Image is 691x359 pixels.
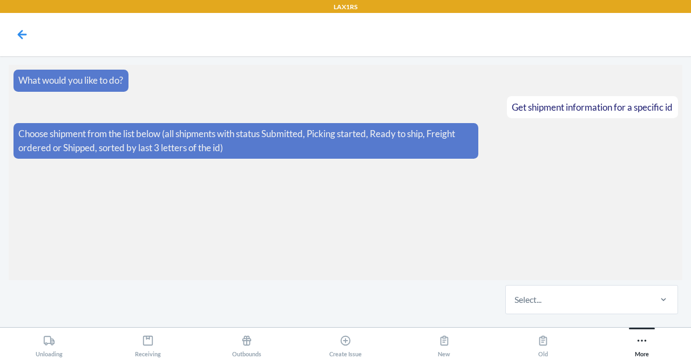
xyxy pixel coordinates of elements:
[198,328,296,357] button: Outbounds
[438,330,450,357] div: New
[395,328,493,357] button: New
[635,330,649,357] div: More
[514,293,541,306] div: Select...
[36,330,63,357] div: Unloading
[99,328,198,357] button: Receiving
[329,330,362,357] div: Create Issue
[18,73,123,87] p: What would you like to do?
[592,328,691,357] button: More
[493,328,592,357] button: Old
[135,330,161,357] div: Receiving
[537,330,549,357] div: Old
[512,101,673,113] span: Get shipment information for a specific id
[296,328,395,357] button: Create Issue
[232,330,261,357] div: Outbounds
[18,127,473,154] p: Choose shipment from the list below (all shipments with status Submitted, Picking started, Ready ...
[334,2,357,12] p: LAX1RS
